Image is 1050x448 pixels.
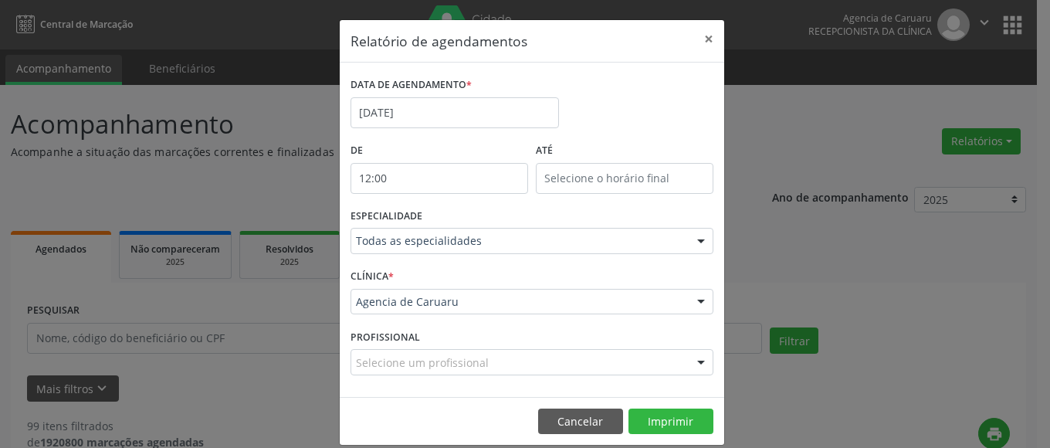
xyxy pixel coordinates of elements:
[356,355,489,371] span: Selecione um profissional
[351,205,422,229] label: ESPECIALIDADE
[536,163,713,194] input: Selecione o horário final
[628,409,713,435] button: Imprimir
[351,97,559,128] input: Selecione uma data ou intervalo
[351,325,420,349] label: PROFISSIONAL
[536,139,713,163] label: ATÉ
[351,73,472,97] label: DATA DE AGENDAMENTO
[693,20,724,58] button: Close
[538,409,623,435] button: Cancelar
[351,31,527,51] h5: Relatório de agendamentos
[351,265,394,289] label: CLÍNICA
[356,294,682,310] span: Agencia de Caruaru
[351,139,528,163] label: De
[351,163,528,194] input: Selecione o horário inicial
[356,233,682,249] span: Todas as especialidades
